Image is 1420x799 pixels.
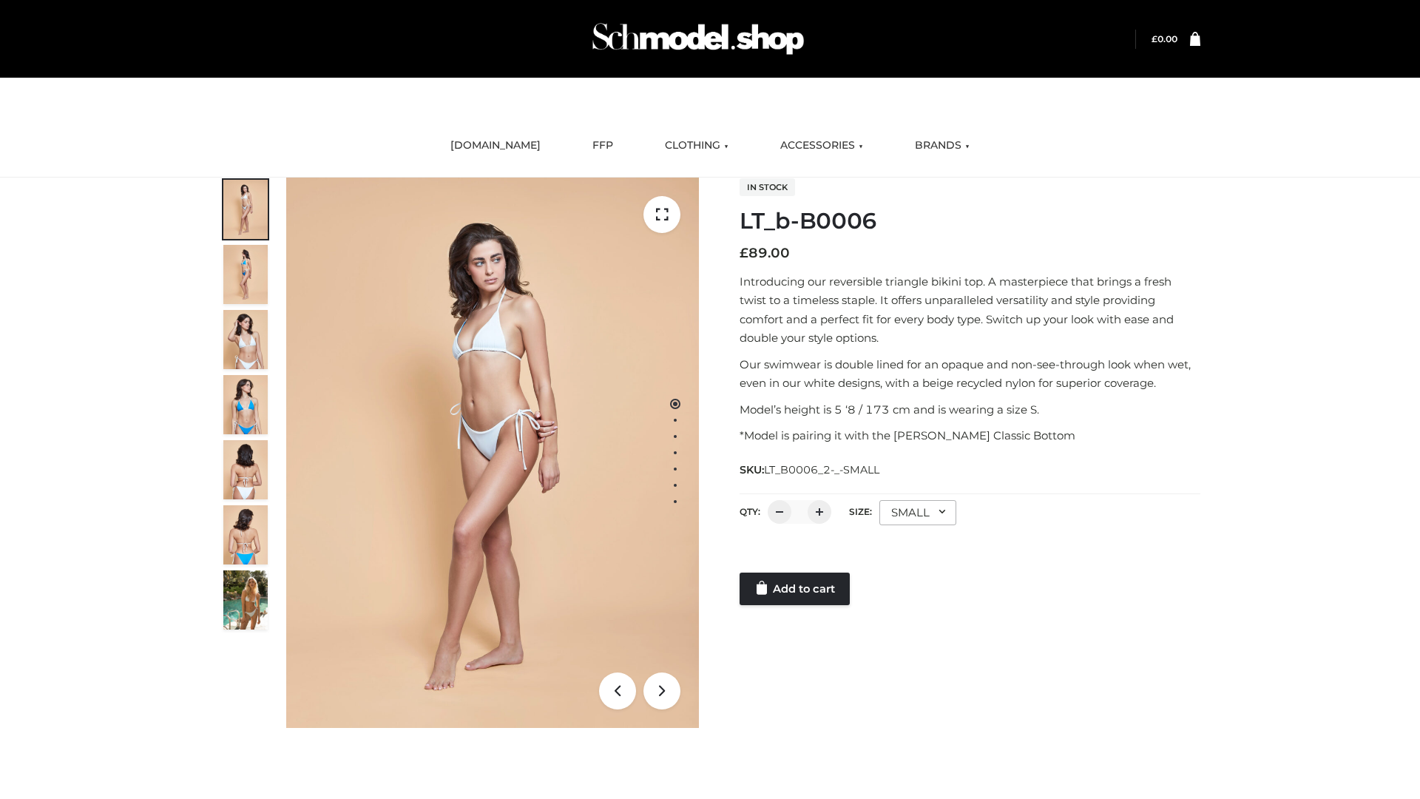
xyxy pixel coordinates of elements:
[849,506,872,517] label: Size:
[740,506,760,517] label: QTY:
[879,500,956,525] div: SMALL
[740,208,1200,235] h1: LT_b-B0006
[439,129,552,162] a: [DOMAIN_NAME]
[904,129,981,162] a: BRANDS
[740,573,850,605] a: Add to cart
[223,440,268,499] img: ArielClassicBikiniTop_CloudNine_AzureSky_OW114ECO_7-scaled.jpg
[1152,33,1177,44] a: £0.00
[581,129,624,162] a: FFP
[223,505,268,564] img: ArielClassicBikiniTop_CloudNine_AzureSky_OW114ECO_8-scaled.jpg
[740,400,1200,419] p: Model’s height is 5 ‘8 / 173 cm and is wearing a size S.
[740,272,1200,348] p: Introducing our reversible triangle bikini top. A masterpiece that brings a fresh twist to a time...
[764,463,879,476] span: LT_B0006_2-_-SMALL
[740,355,1200,393] p: Our swimwear is double lined for an opaque and non-see-through look when wet, even in our white d...
[1152,33,1157,44] span: £
[286,178,699,728] img: ArielClassicBikiniTop_CloudNine_AzureSky_OW114ECO_1
[740,178,795,196] span: In stock
[740,461,881,479] span: SKU:
[223,245,268,304] img: ArielClassicBikiniTop_CloudNine_AzureSky_OW114ECO_2-scaled.jpg
[740,245,748,261] span: £
[223,375,268,434] img: ArielClassicBikiniTop_CloudNine_AzureSky_OW114ECO_4-scaled.jpg
[740,426,1200,445] p: *Model is pairing it with the [PERSON_NAME] Classic Bottom
[223,310,268,369] img: ArielClassicBikiniTop_CloudNine_AzureSky_OW114ECO_3-scaled.jpg
[1152,33,1177,44] bdi: 0.00
[223,570,268,630] img: Arieltop_CloudNine_AzureSky2.jpg
[740,245,790,261] bdi: 89.00
[587,10,809,68] img: Schmodel Admin 964
[223,180,268,239] img: ArielClassicBikiniTop_CloudNine_AzureSky_OW114ECO_1-scaled.jpg
[769,129,874,162] a: ACCESSORIES
[654,129,740,162] a: CLOTHING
